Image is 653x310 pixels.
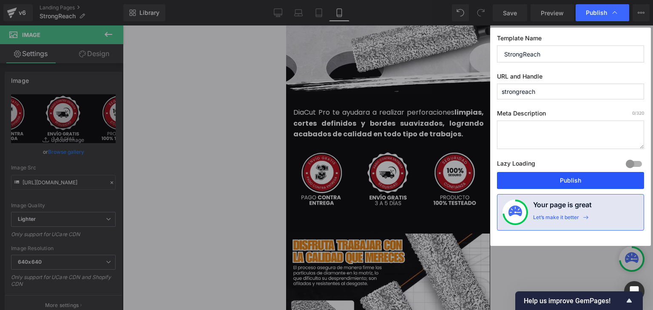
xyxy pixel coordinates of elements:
[497,158,535,172] label: Lazy Loading
[7,82,198,113] font: DiaCut Pro te ayudara a realizar perforaciones
[497,34,644,45] label: Template Name
[524,297,624,305] span: Help us improve GemPages!
[632,110,635,116] span: 0
[533,200,592,214] h4: Your page is great
[624,281,644,302] div: Open Intercom Messenger
[497,73,644,84] label: URL and Handle
[524,296,634,306] button: Show survey - Help us improve GemPages!
[497,172,644,189] button: Publish
[497,110,644,121] label: Meta Description
[533,214,579,225] div: Let’s make it better
[586,9,607,17] span: Publish
[632,110,644,116] span: /320
[7,82,198,113] strong: limpias, cortes definidos y bordes suavizados, logrando acabados de calidad en todo tipo de traba...
[508,206,522,219] img: onboarding-status.svg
